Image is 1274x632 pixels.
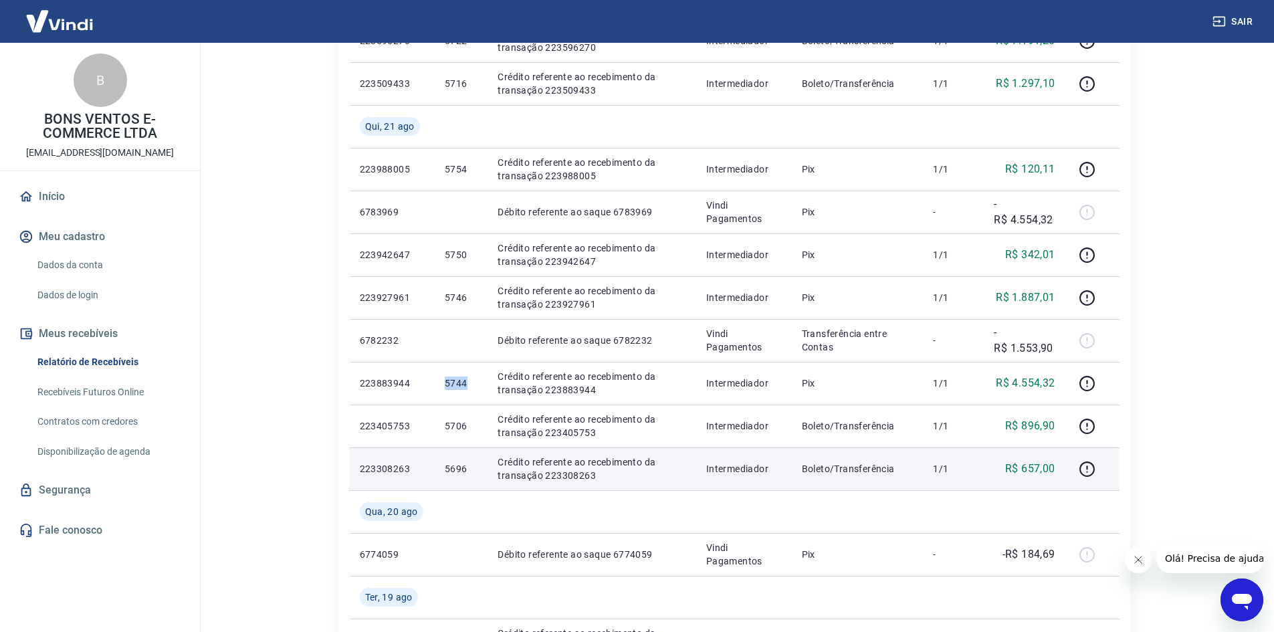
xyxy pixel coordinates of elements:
p: Intermediador [706,248,780,261]
a: Contratos com credores [32,408,184,435]
p: Intermediador [706,462,780,476]
p: 6782232 [360,334,423,347]
p: Crédito referente ao recebimento da transação 223942647 [498,241,684,268]
p: - [933,205,972,219]
p: Pix [802,163,912,176]
p: Débito referente ao saque 6782232 [498,334,684,347]
p: 5750 [445,248,476,261]
p: Boleto/Transferência [802,77,912,90]
p: 5744 [445,377,476,390]
p: Vindi Pagamentos [706,541,780,568]
a: Recebíveis Futuros Online [32,379,184,406]
p: Crédito referente ao recebimento da transação 223509433 [498,70,684,97]
p: 5746 [445,291,476,304]
p: Boleto/Transferência [802,462,912,476]
p: Pix [802,548,912,561]
p: Crédito referente ao recebimento da transação 223405753 [498,413,684,439]
iframe: Mensagem da empresa [1157,544,1263,573]
p: - [933,334,972,347]
p: 5706 [445,419,476,433]
p: 223308263 [360,462,423,476]
p: 5754 [445,163,476,176]
p: Intermediador [706,291,780,304]
a: Dados de login [32,282,184,309]
span: Qui, 21 ago [365,120,415,133]
p: Intermediador [706,163,780,176]
p: Crédito referente ao recebimento da transação 223927961 [498,284,684,311]
button: Meus recebíveis [16,319,184,348]
p: Pix [802,377,912,390]
a: Disponibilização de agenda [32,438,184,465]
button: Meu cadastro [16,222,184,251]
p: BONS VENTOS E-COMMERCE LTDA [11,112,189,140]
p: 6774059 [360,548,423,561]
a: Segurança [16,476,184,505]
p: Crédito referente ao recebimento da transação 223883944 [498,370,684,397]
p: 1/1 [933,462,972,476]
p: 5716 [445,77,476,90]
p: 223988005 [360,163,423,176]
p: 1/1 [933,419,972,433]
p: Débito referente ao saque 6774059 [498,548,684,561]
button: Sair [1210,9,1258,34]
p: Vindi Pagamentos [706,199,780,225]
p: 1/1 [933,163,972,176]
p: Intermediador [706,77,780,90]
iframe: Botão para abrir a janela de mensagens [1220,578,1263,621]
p: 5696 [445,462,476,476]
p: 1/1 [933,291,972,304]
p: 223883944 [360,377,423,390]
p: Transferência entre Contas [802,327,912,354]
p: 6783969 [360,205,423,219]
p: R$ 1.887,01 [996,290,1055,306]
p: Pix [802,291,912,304]
img: Vindi [16,1,103,41]
p: [EMAIL_ADDRESS][DOMAIN_NAME] [26,146,174,160]
p: R$ 896,90 [1005,418,1055,434]
p: -R$ 4.554,32 [994,196,1055,228]
div: B [74,54,127,107]
a: Início [16,182,184,211]
span: Qua, 20 ago [365,505,418,518]
p: R$ 1.297,10 [996,76,1055,92]
p: Crédito referente ao recebimento da transação 223988005 [498,156,684,183]
p: 223927961 [360,291,423,304]
p: 1/1 [933,77,972,90]
p: Boleto/Transferência [802,419,912,433]
p: 223942647 [360,248,423,261]
p: R$ 342,01 [1005,247,1055,263]
p: R$ 657,00 [1005,461,1055,477]
a: Relatório de Recebíveis [32,348,184,376]
span: Ter, 19 ago [365,591,413,604]
a: Dados da conta [32,251,184,279]
span: Olá! Precisa de ajuda? [8,9,112,20]
p: Pix [802,205,912,219]
p: 1/1 [933,248,972,261]
p: 223509433 [360,77,423,90]
p: 1/1 [933,377,972,390]
p: Pix [802,248,912,261]
p: R$ 120,11 [1005,161,1055,177]
p: 223405753 [360,419,423,433]
p: R$ 4.554,32 [996,375,1055,391]
p: - [933,548,972,561]
p: -R$ 1.553,90 [994,324,1055,356]
a: Fale conosco [16,516,184,545]
p: Débito referente ao saque 6783969 [498,205,684,219]
p: Intermediador [706,377,780,390]
p: Intermediador [706,419,780,433]
iframe: Fechar mensagem [1125,546,1152,573]
p: Crédito referente ao recebimento da transação 223308263 [498,455,684,482]
p: Vindi Pagamentos [706,327,780,354]
p: -R$ 184,69 [1002,546,1055,562]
